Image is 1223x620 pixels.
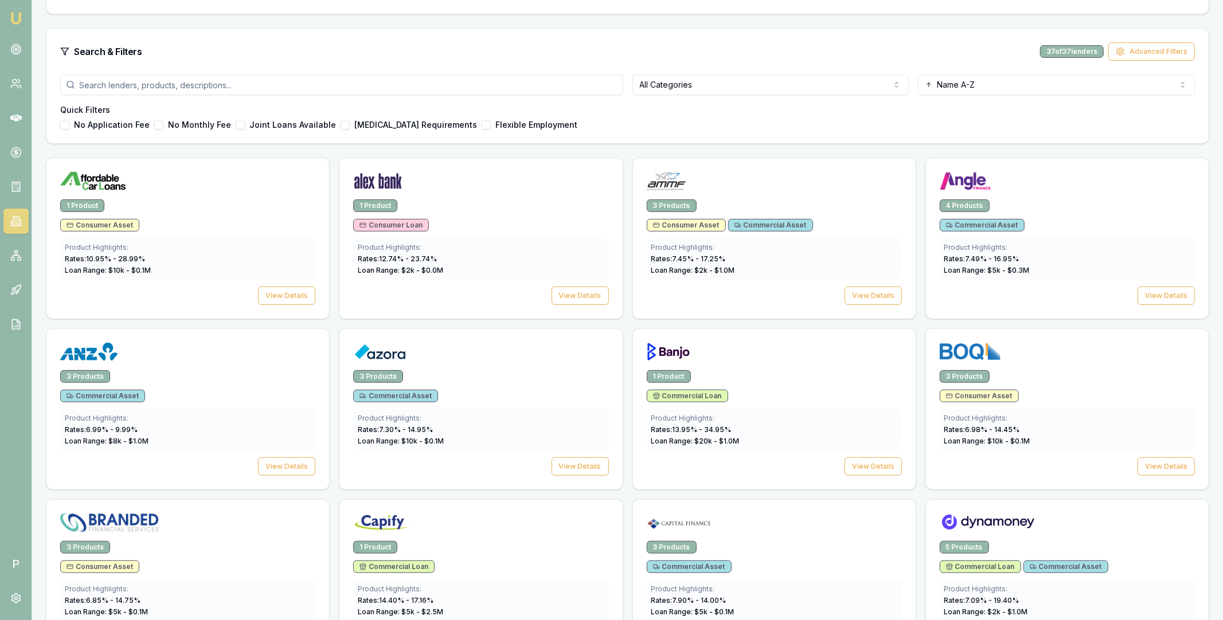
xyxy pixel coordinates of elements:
[46,328,330,490] a: ANZ logo3 ProductsCommercial AssetProduct Highlights:Rates:6.99% - 9.99%Loan Range: $8k - $1.0MVi...
[944,425,1020,434] span: Rates: 6.98 % - 14.45 %
[1138,457,1195,476] button: View Details
[940,513,1036,532] img: Dynamoney logo
[944,596,1019,605] span: Rates: 7.09 % - 19.40 %
[353,199,397,212] div: 1 Product
[60,343,118,361] img: ANZ logo
[651,607,734,616] span: Loan Range: $ 5 k - $ 0.1 M
[360,221,423,230] span: Consumer Loan
[647,343,690,361] img: Banjo logo
[67,391,139,401] span: Commercial Asset
[845,457,902,476] button: View Details
[358,607,443,616] span: Loan Range: $ 5 k - $ 2.5 M
[940,541,989,554] div: 5 Products
[653,221,720,230] span: Consumer Asset
[651,584,897,594] div: Product Highlights:
[940,343,1001,361] img: BOQ Finance logo
[651,414,897,423] div: Product Highlights:
[60,513,158,532] img: Branded Financial Services logo
[74,121,150,129] label: No Application Fee
[651,437,740,445] span: Loan Range: $ 20 k - $ 1.0 M
[339,158,623,319] a: Alex Bank logo1 ProductConsumer LoanProduct Highlights:Rates:12.74% - 23.74%Loan Range: $2k - $0....
[65,243,311,252] div: Product Highlights:
[353,513,411,532] img: Capify logo
[1040,45,1104,58] div: 37 of 37 lenders
[651,243,897,252] div: Product Highlights:
[552,457,609,476] button: View Details
[647,199,697,212] div: 3 Products
[1030,562,1102,571] span: Commercial Asset
[353,343,406,361] img: Azora logo
[940,172,992,190] img: Angle Finance logo
[944,414,1190,423] div: Product Highlights:
[65,254,145,263] span: Rates: 10.95 % - 28.99 %
[60,541,110,554] div: 3 Products
[67,221,133,230] span: Consumer Asset
[65,607,148,616] span: Loan Range: $ 5 k - $ 0.1 M
[653,562,725,571] span: Commercial Asset
[168,121,231,129] label: No Monthly Fee
[651,266,735,274] span: Loan Range: $ 2 k - $ 1.0 M
[258,457,315,476] button: View Details
[353,172,403,190] img: Alex Bank logo
[360,391,432,401] span: Commercial Asset
[358,437,444,445] span: Loan Range: $ 10 k - $ 0.1 M
[60,74,623,95] input: Search lenders, products, descriptions...
[495,121,577,129] label: Flexible Employment
[358,584,604,594] div: Product Highlights:
[67,562,133,571] span: Consumer Asset
[74,45,142,58] h3: Search & Filters
[353,541,397,554] div: 1 Product
[258,287,315,305] button: View Details
[358,425,433,434] span: Rates: 7.30 % - 14.95 %
[1108,42,1195,61] button: Advanced Filters
[3,551,29,576] span: P
[647,541,697,554] div: 3 Products
[940,199,990,212] div: 4 Products
[944,254,1019,263] span: Rates: 7.49 % - 16.95 %
[944,584,1190,594] div: Product Highlights:
[358,254,437,263] span: Rates: 12.74 % - 23.74 %
[353,370,403,383] div: 3 Products
[358,243,604,252] div: Product Highlights:
[46,158,330,319] a: Affordable Car Loans logo1 ProductConsumer AssetProduct Highlights:Rates:10.95% - 28.99%Loan Rang...
[9,11,23,25] img: emu-icon-u.png
[632,328,916,490] a: Banjo logo1 ProductCommercial LoanProduct Highlights:Rates:13.95% - 34.95%Loan Range: $20k - $1.0...
[65,266,151,274] span: Loan Range: $ 10 k - $ 0.1 M
[249,121,336,129] label: Joint Loans Available
[647,370,691,383] div: 1 Product
[944,243,1190,252] div: Product Highlights:
[944,607,1028,616] span: Loan Range: $ 2 k - $ 1.0 M
[925,158,1209,319] a: Angle Finance logo4 ProductsCommercial AssetProduct Highlights:Rates:7.49% - 16.95%Loan Range: $5...
[65,584,311,594] div: Product Highlights:
[946,221,1018,230] span: Commercial Asset
[632,158,916,319] a: AMMF logo3 ProductsConsumer AssetCommercial AssetProduct Highlights:Rates:7.45% - 17.25%Loan Rang...
[1138,287,1195,305] button: View Details
[925,328,1209,490] a: BOQ Finance logo3 ProductsConsumer AssetProduct Highlights:Rates:6.98% - 14.45%Loan Range: $10k -...
[647,513,712,532] img: Capital Finance logo
[358,266,443,274] span: Loan Range: $ 2 k - $ 0.0 M
[358,414,604,423] div: Product Highlights:
[360,562,428,571] span: Commercial Loan
[651,425,732,434] span: Rates: 13.95 % - 34.95 %
[65,437,149,445] span: Loan Range: $ 8 k - $ 1.0 M
[946,562,1015,571] span: Commercial Loan
[60,370,110,383] div: 3 Products
[60,104,1195,116] h4: Quick Filters
[845,287,902,305] button: View Details
[944,437,1030,445] span: Loan Range: $ 10 k - $ 0.1 M
[651,254,726,263] span: Rates: 7.45 % - 17.25 %
[60,199,104,212] div: 1 Product
[354,121,477,129] label: [MEDICAL_DATA] Requirements
[65,414,311,423] div: Product Highlights:
[653,391,722,401] span: Commercial Loan
[734,221,807,230] span: Commercial Asset
[552,287,609,305] button: View Details
[651,596,726,605] span: Rates: 7.90 % - 14.00 %
[946,391,1013,401] span: Consumer Asset
[944,266,1030,274] span: Loan Range: $ 5 k - $ 0.3 M
[940,370,990,383] div: 3 Products
[339,328,623,490] a: Azora logo3 ProductsCommercial AssetProduct Highlights:Rates:7.30% - 14.95%Loan Range: $10k - $0....
[65,425,138,434] span: Rates: 6.99 % - 9.99 %
[358,596,433,605] span: Rates: 14.40 % - 17.16 %
[65,596,140,605] span: Rates: 6.85 % - 14.75 %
